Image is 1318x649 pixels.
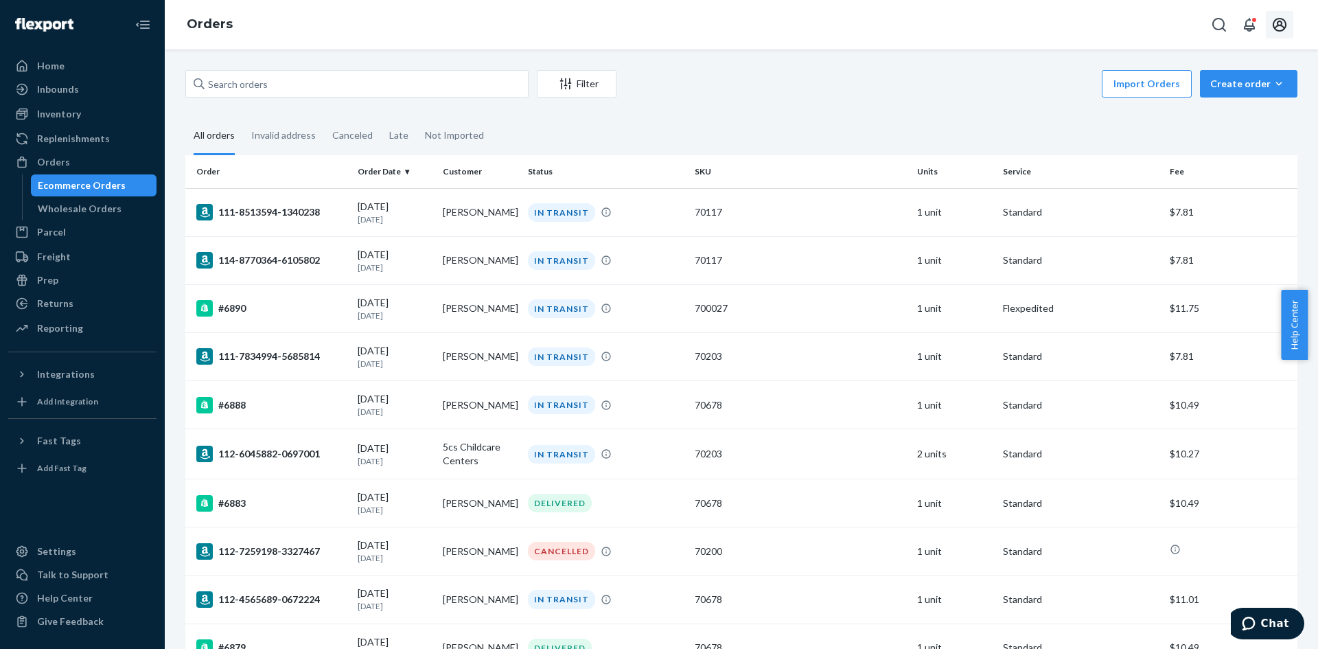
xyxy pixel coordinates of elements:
button: Integrations [8,363,157,385]
div: 111-7834994-5685814 [196,348,347,365]
div: [DATE] [358,538,432,564]
th: Fee [1164,155,1297,188]
button: Help Center [1281,290,1308,360]
div: Freight [37,250,71,264]
td: [PERSON_NAME] [437,576,522,624]
p: Standard [1003,545,1159,558]
div: Settings [37,545,76,558]
div: Reporting [37,321,83,335]
div: Help Center [37,591,93,605]
div: [DATE] [358,200,432,225]
p: [DATE] [358,504,432,516]
td: 1 unit [912,284,997,332]
p: Standard [1003,350,1159,363]
button: Talk to Support [8,564,157,586]
td: 1 unit [912,236,997,284]
div: IN TRANSIT [528,396,595,414]
th: Status [522,155,689,188]
td: $7.81 [1164,188,1297,236]
div: 700027 [695,301,906,315]
p: Standard [1003,205,1159,219]
button: Open notifications [1236,11,1263,38]
button: Filter [537,70,616,98]
a: Parcel [8,221,157,243]
td: 1 unit [912,188,997,236]
th: SKU [689,155,912,188]
div: IN TRANSIT [528,251,595,270]
a: Freight [8,246,157,268]
div: Parcel [37,225,66,239]
td: [PERSON_NAME] [437,527,522,576]
a: Settings [8,540,157,562]
div: 70678 [695,497,906,510]
a: Add Fast Tag [8,457,157,479]
td: 1 unit [912,479,997,527]
div: [DATE] [358,587,432,612]
div: Inbounds [37,82,79,96]
p: Flexpedited [1003,301,1159,315]
td: $7.81 [1164,236,1297,284]
a: Home [8,55,157,77]
div: [DATE] [358,442,432,467]
div: All orders [194,117,235,155]
p: [DATE] [358,600,432,612]
button: Open account menu [1266,11,1293,38]
p: [DATE] [358,310,432,321]
ol: breadcrumbs [176,5,244,45]
div: CANCELLED [528,542,595,560]
button: Fast Tags [8,430,157,452]
a: Add Integration [8,391,157,413]
td: $11.01 [1164,576,1297,624]
div: Canceled [332,117,373,153]
td: 1 unit [912,576,997,624]
div: [DATE] [358,296,432,321]
div: 70200 [695,545,906,558]
a: Help Center [8,587,157,609]
th: Order [185,155,352,188]
td: [PERSON_NAME] [437,188,522,236]
div: Add Integration [37,396,98,407]
td: $7.81 [1164,332,1297,380]
div: Talk to Support [37,568,108,582]
div: IN TRANSIT [528,590,595,608]
div: 70117 [695,205,906,219]
div: IN TRANSIT [528,203,595,222]
p: Standard [1003,398,1159,412]
iframe: Opens a widget where you can chat to one of our agents [1231,608,1304,642]
button: Give Feedback [8,611,157,633]
td: $10.49 [1164,479,1297,527]
input: Search orders [185,70,529,98]
div: #6888 [196,397,347,413]
td: [PERSON_NAME] [437,381,522,429]
a: Returns [8,293,157,315]
div: 70203 [695,350,906,363]
th: Units [912,155,997,188]
div: 70678 [695,398,906,412]
td: 1 unit [912,527,997,576]
p: [DATE] [358,406,432,418]
p: [DATE] [358,262,432,273]
div: 70203 [695,447,906,461]
p: [DATE] [358,358,432,369]
div: Orders [37,155,70,169]
div: IN TRANSIT [528,445,595,464]
div: 70678 [695,593,906,606]
div: [DATE] [358,392,432,418]
a: Orders [187,16,233,32]
div: Replenishments [37,132,110,146]
button: Create order [1200,70,1297,98]
th: Service [997,155,1164,188]
a: Orders [8,151,157,173]
div: [DATE] [358,344,432,369]
td: [PERSON_NAME] [437,284,522,332]
div: 70117 [695,253,906,267]
div: DELIVERED [528,494,592,512]
div: [DATE] [358,248,432,273]
div: Give Feedback [37,615,104,628]
button: Close Navigation [129,11,157,38]
p: Standard [1003,253,1159,267]
div: 112-4565689-0672224 [196,591,347,608]
p: [DATE] [358,552,432,564]
div: Inventory [37,107,81,121]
